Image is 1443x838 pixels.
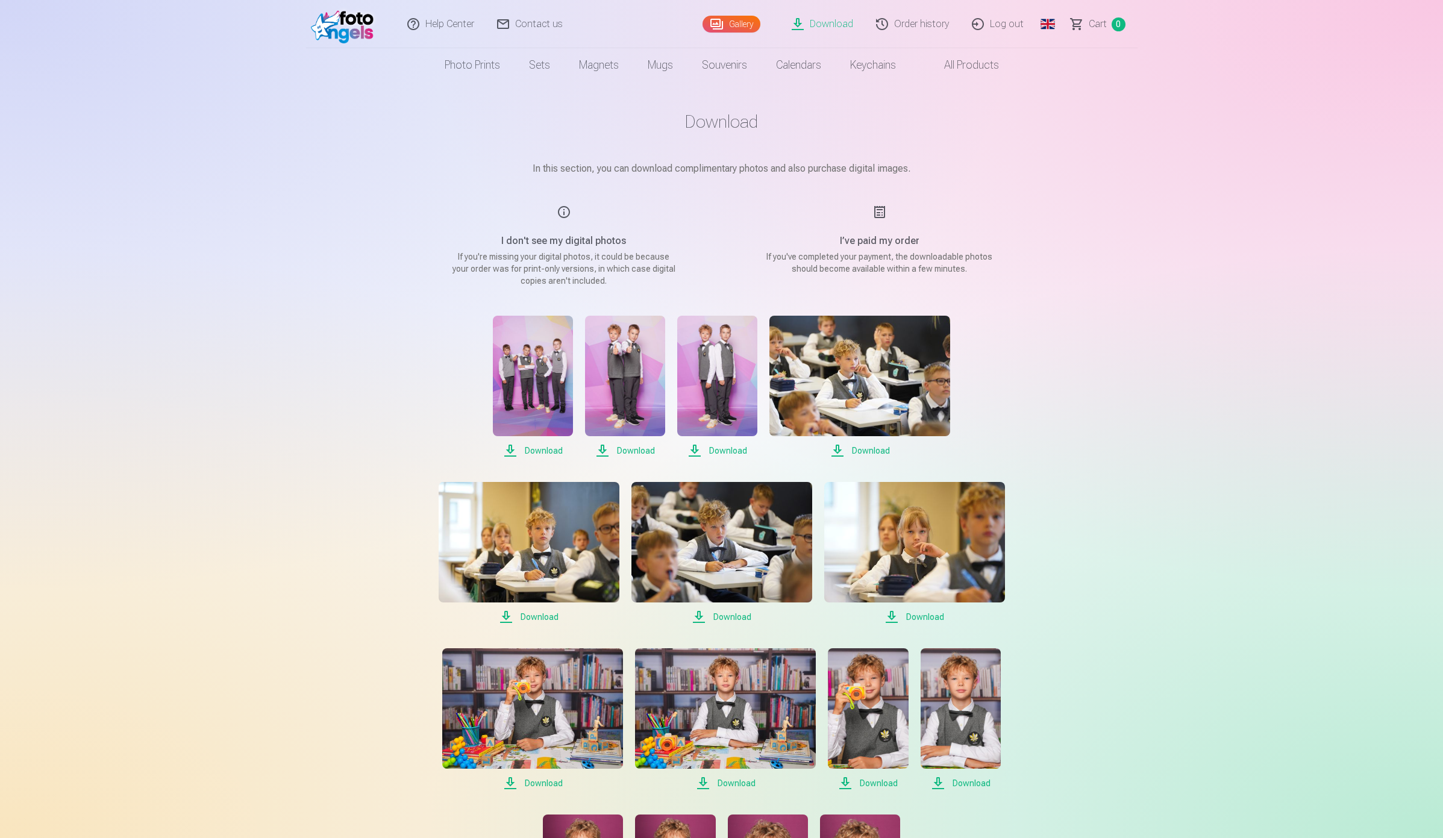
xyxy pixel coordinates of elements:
span: Download [439,610,619,624]
a: Souvenirs [687,48,762,82]
span: Download [828,776,908,790]
span: Download [824,610,1005,624]
a: Download [442,648,623,790]
a: Download [635,648,816,790]
a: Keychains [836,48,910,82]
span: Download [493,443,573,458]
a: All products [910,48,1013,82]
span: Download [631,610,812,624]
a: Calendars [762,48,836,82]
span: Сart [1089,17,1107,31]
h5: I’ve paid my order [765,234,994,248]
a: Gallery [703,16,760,33]
a: Download [631,482,812,624]
h1: Download [421,111,1023,133]
span: Download [769,443,950,458]
img: /fa1 [311,5,380,43]
a: Download [677,316,757,458]
a: Download [824,482,1005,624]
a: Sets [515,48,565,82]
span: Download [921,776,1001,790]
a: Photo prints [430,48,515,82]
a: Magnets [565,48,633,82]
span: Download [635,776,816,790]
span: Download [585,443,665,458]
h5: I don't see my digital photos [449,234,678,248]
a: Download [828,648,908,790]
a: Mugs [633,48,687,82]
a: Download [493,316,573,458]
p: In this section, you can download complimentary photos and also purchase digital images. [421,161,1023,176]
a: Download [585,316,665,458]
span: Download [677,443,757,458]
span: 0 [1112,17,1125,31]
a: Download [769,316,950,458]
p: If you're missing your digital photos, it could be because your order was for print-only versions... [449,251,678,287]
span: Download [442,776,623,790]
a: Download [439,482,619,624]
a: Download [921,648,1001,790]
p: If you've completed your payment, the downloadable photos should become available within a few mi... [765,251,994,275]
